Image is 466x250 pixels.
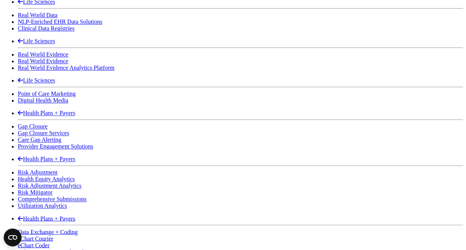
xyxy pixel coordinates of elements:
iframe: Drift Chat Widget [324,197,457,241]
a: Clinical Data Registries [18,25,75,32]
a: Risk Mitigator [18,189,53,195]
a: Risk Adjustment [18,169,57,175]
a: Point of Care Marketing [18,91,76,97]
a: Life Sciences [18,77,55,83]
a: Data Exchange + Coding [18,228,77,235]
a: Digital Health Media [18,97,68,103]
button: Open CMP widget [4,228,22,246]
a: eChart Coder [18,242,50,248]
a: Health Plans + Payers [18,110,75,116]
a: Comprehensive Submissions [18,196,86,202]
a: Gap Closure [18,123,47,129]
a: Health Plans + Payers [18,156,75,162]
a: Provider Engagement Solutions [18,143,93,149]
a: Utilization Analytics [18,203,67,209]
a: Real World Evidence [18,58,68,64]
a: Health Plans + Payers [18,215,75,221]
a: Care Gap Alerting [18,136,61,143]
a: Real World Evidence Analytics Platform [18,65,115,71]
a: Real World Data [18,12,57,18]
a: eChart Courier [18,235,53,241]
a: Health Equity Analytics [18,176,75,182]
a: Risk Adjustment Analytics [18,182,82,189]
a: NLP-Enriched EHR Data Solutions [18,19,102,25]
a: Life Sciences [18,38,55,44]
a: Real World Evidence [18,51,68,57]
a: Gap Closure Services [18,130,69,136]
